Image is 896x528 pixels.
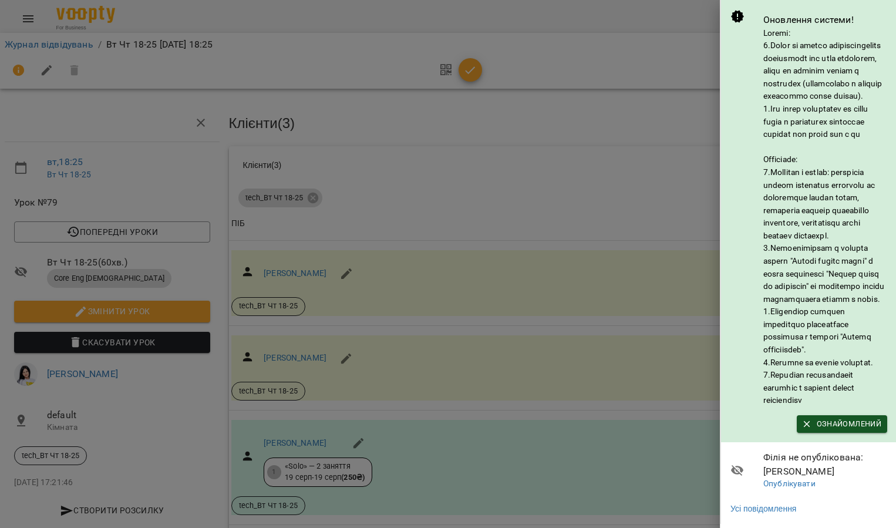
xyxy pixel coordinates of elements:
a: Опублікувати [763,479,816,488]
a: Усі повідомлення [730,503,796,514]
button: Ознайомлений [797,415,887,433]
p: Оновлення системи! [763,13,887,27]
h6: Loremi: 6.Dolor si ametco adipiscingelits doeiusmodt inc utla etdolorem, aliqu en adminim veniam ... [763,27,887,407]
span: Ознайомлений [803,418,881,431]
span: Філія не опублікована : [PERSON_NAME] [763,450,887,478]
